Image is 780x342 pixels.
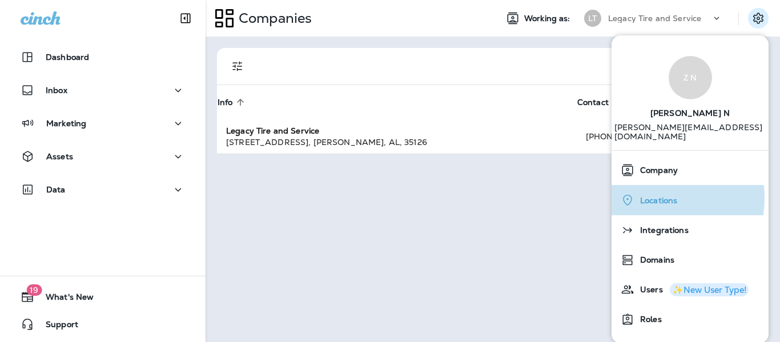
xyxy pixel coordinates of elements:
[11,285,194,308] button: 19What's New
[612,215,769,245] button: Integrations
[170,7,202,30] button: Collapse Sidebar
[612,155,769,185] button: Company
[226,55,249,78] button: Filters
[612,45,769,150] a: Z N[PERSON_NAME] N [PERSON_NAME][EMAIL_ADDRESS][DOMAIN_NAME]
[634,226,689,235] span: Integrations
[634,285,663,295] span: Users
[650,99,730,123] span: [PERSON_NAME] N
[634,196,677,206] span: Locations
[669,56,712,99] div: Z N
[608,14,701,23] p: Legacy Tire and Service
[616,308,764,331] a: Roles
[577,119,681,154] td: [PHONE_NUMBER]
[612,185,769,215] button: Locations
[26,284,42,296] span: 19
[616,278,764,301] a: Users✨New User Type!
[46,152,73,161] p: Assets
[616,188,764,212] a: Locations
[226,126,319,136] strong: Legacy Tire and Service
[577,97,624,107] span: Contact
[46,119,86,128] p: Marketing
[11,79,194,102] button: Inbox
[577,98,609,107] span: Contact
[584,10,601,27] div: LT
[34,292,94,306] span: What's New
[614,123,766,150] p: [PERSON_NAME][EMAIL_ADDRESS][DOMAIN_NAME]
[634,255,674,265] span: Domains
[524,14,573,23] span: Working as:
[11,46,194,69] button: Dashboard
[11,178,194,201] button: Data
[612,275,769,304] button: Users✨New User Type!
[218,97,248,107] span: Info
[11,112,194,135] button: Marketing
[46,53,89,62] p: Dashboard
[46,86,67,95] p: Inbox
[612,304,769,334] button: Roles
[748,8,769,29] button: Settings
[634,315,662,324] span: Roles
[46,185,66,194] p: Data
[616,248,764,271] a: Domains
[616,219,764,242] a: Integrations
[616,159,764,182] a: Company
[218,98,233,107] span: Info
[634,166,678,175] span: Company
[612,245,769,275] button: Domains
[11,313,194,336] button: Support
[673,285,746,294] div: ✨New User Type!
[670,283,749,296] button: ✨New User Type!
[11,145,194,168] button: Assets
[234,10,312,27] p: Companies
[34,320,78,333] span: Support
[226,136,568,148] div: [STREET_ADDRESS] , [PERSON_NAME] , AL , 35126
